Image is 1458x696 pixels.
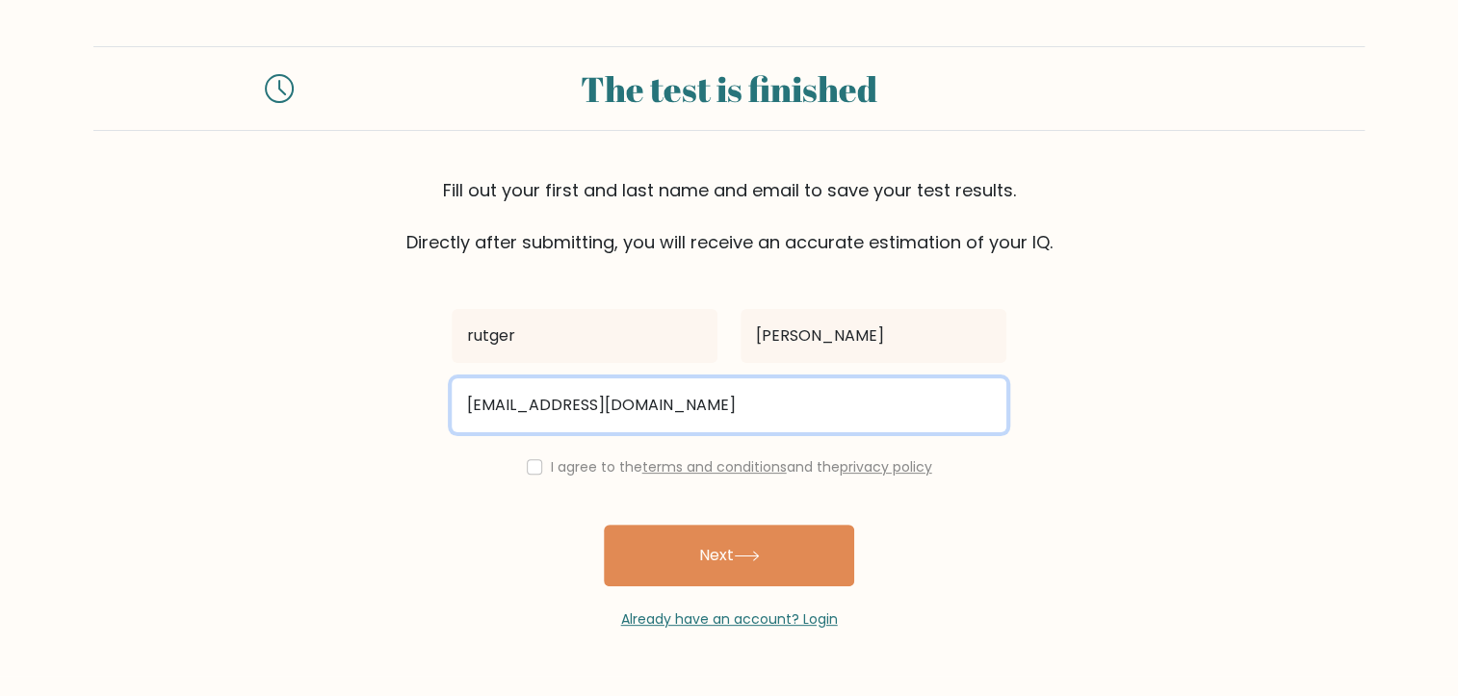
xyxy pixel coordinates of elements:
a: privacy policy [840,457,932,477]
a: terms and conditions [642,457,787,477]
label: I agree to the and the [551,457,932,477]
a: Already have an account? Login [621,609,838,629]
input: Last name [741,309,1006,363]
button: Next [604,525,854,586]
input: First name [452,309,717,363]
div: The test is finished [317,63,1141,115]
input: Email [452,378,1006,432]
div: Fill out your first and last name and email to save your test results. Directly after submitting,... [93,177,1365,255]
